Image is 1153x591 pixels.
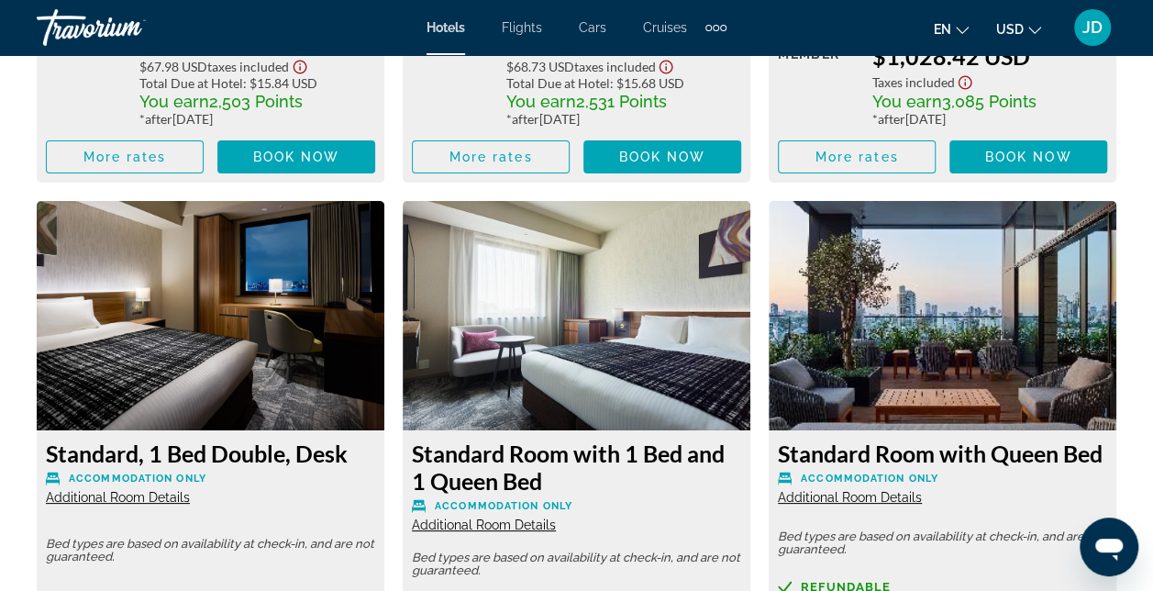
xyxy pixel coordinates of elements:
div: : $15.84 USD [139,75,375,91]
span: Taxes included [871,74,954,90]
button: Book now [949,140,1107,173]
span: More rates [83,150,167,164]
span: $68.73 USD [505,59,573,74]
div: : $15.68 USD [505,75,741,91]
span: after [145,111,172,127]
button: More rates [46,140,204,173]
button: More rates [412,140,570,173]
button: Show Taxes and Fees disclaimer [655,54,677,75]
img: Standard Room with 1 Bed and 1 Queen Bed [403,201,750,430]
span: Taxes included [207,59,289,74]
span: 3,085 Points [941,92,1036,111]
span: Book now [985,150,1072,164]
button: Change language [934,16,969,42]
div: * [DATE] [505,111,741,127]
span: Total Due at Hotel [139,75,243,91]
a: Hotels [427,20,465,35]
div: Member [412,27,492,127]
span: You earn [871,92,941,111]
button: Show Taxes and Fees disclaimer [954,70,976,91]
a: Flights [502,20,542,35]
span: Book now [619,150,706,164]
p: Bed types are based on availability at check-in, and are not guaranteed. [778,530,1107,556]
div: * [DATE] [139,111,375,127]
p: Bed types are based on availability at check-in, and are not guaranteed. [46,538,375,563]
span: 2,531 Points [575,92,666,111]
span: Accommodation Only [69,473,206,485]
span: Book now [253,150,340,164]
div: Member [778,42,858,127]
button: More rates [778,140,936,173]
span: $67.98 USD [139,59,207,74]
span: Taxes included [573,59,655,74]
div: $1,028.42 USD [871,42,1107,70]
p: Bed types are based on availability at check-in, and are not guaranteed. [412,552,741,577]
span: after [511,111,538,127]
span: 2,503 Points [209,92,303,111]
button: Book now [217,140,375,173]
h3: Standard, 1 Bed Double, Desk [46,440,375,467]
button: Change currency [996,16,1041,42]
a: Cruises [643,20,687,35]
span: JD [1082,18,1103,37]
span: after [877,111,904,127]
span: You earn [139,92,209,111]
span: More rates [815,150,899,164]
img: Standard Room with Queen Bed [769,201,1116,430]
span: Additional Room Details [46,490,190,505]
img: Standard, 1 Bed Double, Desk [37,201,384,430]
iframe: Button to launch messaging window, conversation in progress [1080,518,1138,576]
a: Travorium [37,4,220,51]
span: Additional Room Details [412,518,556,532]
div: Member [46,27,126,127]
div: * [DATE] [871,111,1107,127]
span: USD [996,22,1024,37]
span: You earn [505,92,575,111]
span: Accommodation Only [801,473,938,485]
span: Accommodation Only [435,500,572,512]
button: Book now [583,140,741,173]
h3: Standard Room with Queen Bed [778,440,1107,467]
button: User Menu [1069,8,1116,47]
span: More rates [449,150,533,164]
button: Show Taxes and Fees disclaimer [289,54,311,75]
a: Cars [579,20,606,35]
span: Additional Room Details [778,490,922,505]
span: Total Due at Hotel [505,75,609,91]
button: Extra navigation items [705,13,726,42]
span: en [934,22,951,37]
h3: Standard Room with 1 Bed and 1 Queen Bed [412,440,741,495]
